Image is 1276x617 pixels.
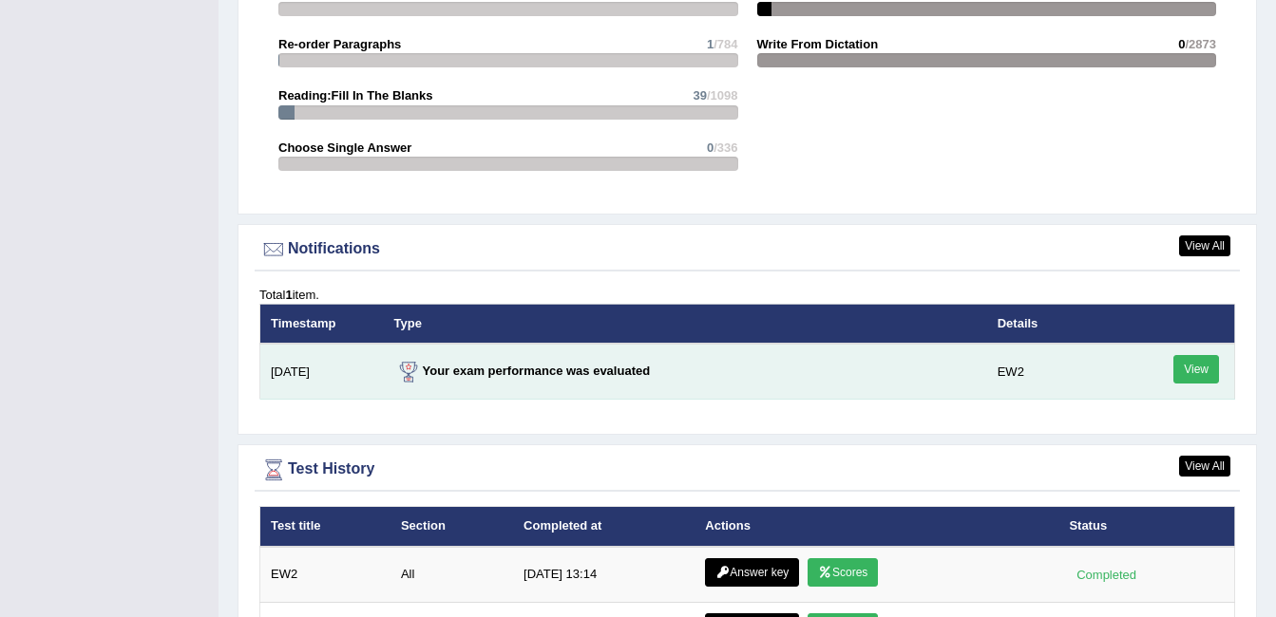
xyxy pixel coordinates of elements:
[707,140,714,155] span: 0
[259,235,1235,264] div: Notifications
[259,286,1235,304] div: Total item.
[695,507,1058,547] th: Actions
[1173,355,1219,383] a: View
[259,456,1235,484] div: Test History
[1178,37,1185,51] span: 0
[384,304,987,344] th: Type
[513,547,695,603] td: [DATE] 13:14
[285,288,292,302] b: 1
[707,88,738,103] span: /1098
[260,547,390,603] td: EW2
[260,344,384,400] td: [DATE]
[1179,235,1230,256] a: View All
[390,547,513,603] td: All
[1058,507,1234,547] th: Status
[513,507,695,547] th: Completed at
[693,88,706,103] span: 39
[714,140,737,155] span: /336
[808,558,878,587] a: Scores
[278,37,401,51] strong: Re-order Paragraphs
[260,304,384,344] th: Timestamp
[278,140,411,155] strong: Choose Single Answer
[987,344,1121,400] td: EW2
[1069,565,1143,585] div: Completed
[260,507,390,547] th: Test title
[394,364,651,378] strong: Your exam performance was evaluated
[987,304,1121,344] th: Details
[714,37,737,51] span: /784
[705,558,799,587] a: Answer key
[707,37,714,51] span: 1
[278,88,433,103] strong: Reading:Fill In The Blanks
[1179,456,1230,477] a: View All
[390,507,513,547] th: Section
[1185,37,1216,51] span: /2873
[757,37,879,51] strong: Write From Dictation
